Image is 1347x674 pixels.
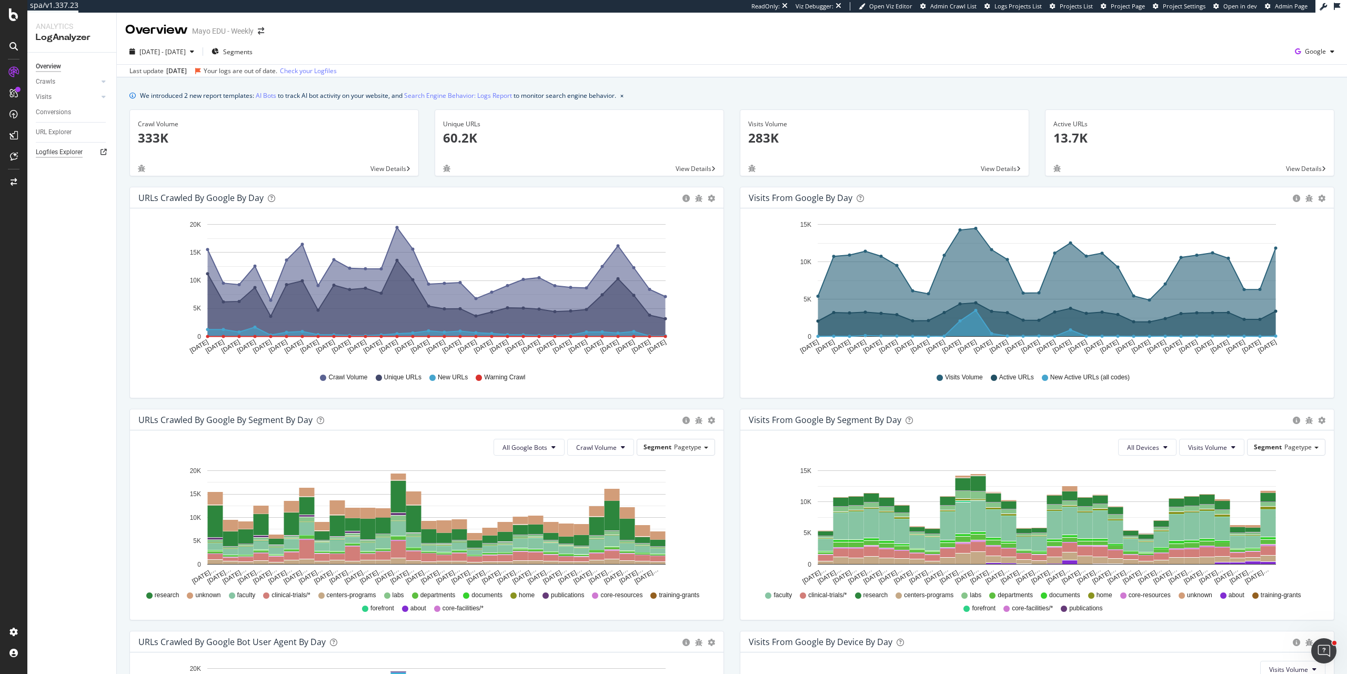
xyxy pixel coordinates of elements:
[129,66,337,76] div: Last update
[1305,47,1326,56] span: Google
[166,66,187,76] div: [DATE]
[139,47,186,56] span: [DATE] - [DATE]
[1291,43,1339,60] button: Google
[125,43,198,60] button: [DATE] - [DATE]
[280,66,337,76] a: Check your Logfiles
[207,43,257,60] button: Segments
[1311,638,1336,663] iframe: Intercom live chat
[223,47,253,56] span: Segments
[204,66,277,76] div: Your logs are out of date.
